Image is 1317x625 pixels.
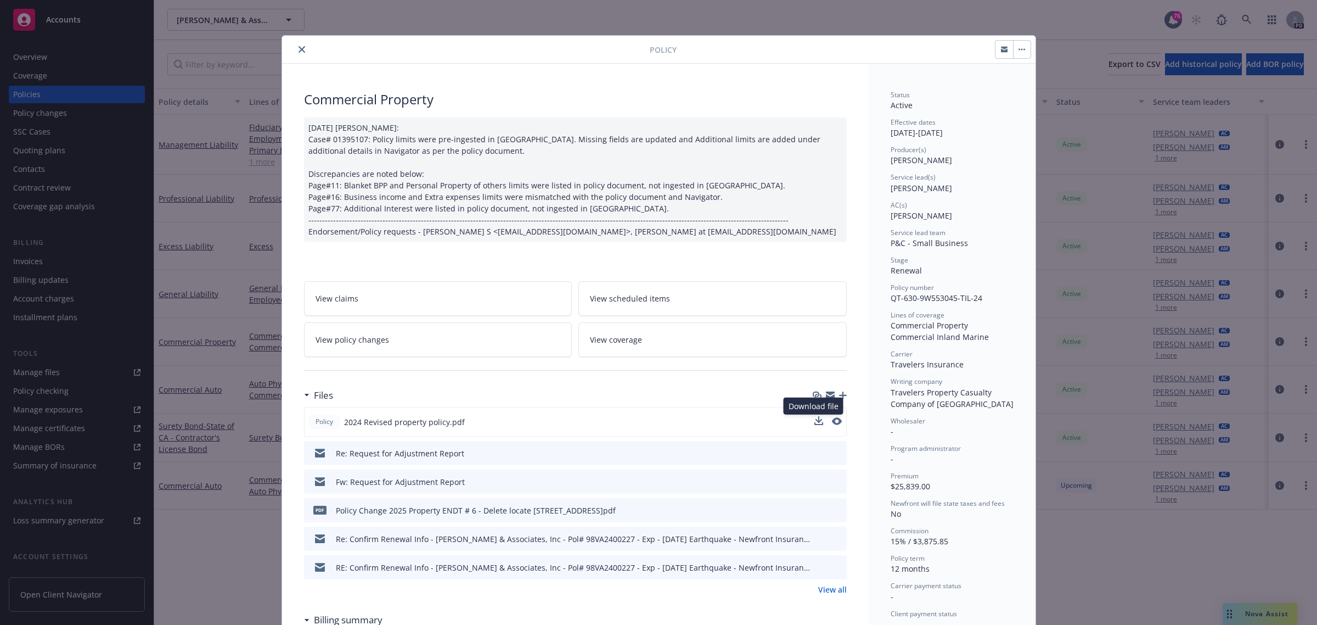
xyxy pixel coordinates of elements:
span: Premium [891,471,919,481]
span: Client payment status [891,609,957,618]
span: AC(s) [891,200,907,210]
span: Policy number [891,283,934,292]
span: - [891,591,893,602]
span: Effective dates [891,118,936,127]
button: download file [815,476,824,488]
button: preview file [832,476,842,488]
span: Producer(s) [891,145,926,154]
span: pdf [313,506,327,514]
button: download file [815,562,824,573]
div: Re: Confirm Renewal Info - [PERSON_NAME] & Associates, Inc - Pol# 98VA2400227 - Exp - [DATE] Eart... [336,533,811,545]
div: Commercial Property [891,320,1014,331]
span: Wholesaler [891,416,925,426]
span: Travelers Property Casualty Company of [GEOGRAPHIC_DATA] [891,387,1014,409]
div: Download file [784,398,843,415]
div: Re: Request for Adjustment Report [336,448,464,459]
span: No [891,509,901,519]
div: Files [304,388,333,403]
h3: Files [314,388,333,403]
button: preview file [832,448,842,459]
span: Stage [891,255,908,265]
span: Travelers Insurance [891,359,964,370]
div: Fw: Request for Adjustment Report [336,476,465,488]
span: View coverage [590,334,642,345]
span: P&C - Small Business [891,238,968,248]
span: QT-630-9W553045-TIL-24 [891,293,982,303]
a: View claims [304,281,572,316]
button: download file [814,416,823,425]
span: - [891,454,893,464]
button: preview file [832,562,842,573]
span: Service lead team [891,228,945,237]
button: preview file [832,417,842,425]
span: 2024 Revised property policy.pdf [344,416,465,428]
button: close [295,43,308,56]
span: [PERSON_NAME] [891,210,952,221]
span: Policy [313,417,335,427]
a: View scheduled items [578,281,847,316]
span: Status [891,90,910,99]
span: 12 months [891,563,930,574]
a: View policy changes [304,322,572,357]
span: Lines of coverage [891,310,944,320]
button: download file [814,416,823,428]
span: 15% / $3,875.85 [891,536,948,546]
button: download file [815,533,824,545]
span: Newfront will file state taxes and fees [891,499,1005,508]
span: Carrier [891,349,913,359]
span: - [891,426,893,437]
a: View coverage [578,322,847,357]
span: Writing company [891,377,942,386]
button: download file [815,505,824,516]
span: [PERSON_NAME] [891,155,952,165]
span: View scheduled items [590,293,670,304]
span: Program administrator [891,444,961,453]
button: preview file [832,533,842,545]
button: preview file [832,505,842,516]
div: RE: Confirm Renewal Info - [PERSON_NAME] & Associates, Inc - Pol# 98VA2400227 - Exp - [DATE] Eart... [336,562,811,573]
button: preview file [832,416,842,428]
span: Policy [650,44,677,55]
div: [DATE] - [DATE] [891,118,1014,138]
span: Renewal [891,265,922,276]
div: [DATE] [PERSON_NAME]: Case# 01395107: Policy limits were pre-ingested in [GEOGRAPHIC_DATA]. Missi... [304,118,847,242]
span: Policy term [891,554,925,563]
span: Commission [891,526,928,535]
span: [PERSON_NAME] [891,183,952,193]
span: View policy changes [316,334,389,345]
a: View all [818,584,847,595]
button: download file [815,448,824,459]
span: Active [891,100,913,110]
div: Commercial Inland Marine [891,331,1014,343]
span: View claims [316,293,358,304]
div: Policy Change 2025 Property ENDT # 6 - Delete locate [STREET_ADDRESS]pdf [336,505,616,516]
span: Service lead(s) [891,172,936,182]
span: Carrier payment status [891,581,961,590]
div: Commercial Property [304,90,847,109]
span: $25,839.00 [891,481,930,492]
